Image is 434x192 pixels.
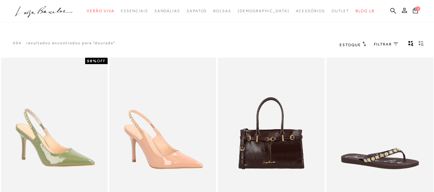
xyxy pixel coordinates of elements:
[87,59,97,63] strong: 50%
[97,59,106,63] span: OFF
[296,5,325,17] a: categoryNavScreenReaderText
[187,5,207,17] a: categoryNavScreenReaderText
[121,5,148,17] a: categoryNavScreenReaderText
[340,43,361,47] span: Estoque
[121,9,148,13] span: Essenciais
[187,9,207,13] span: Sapatos
[26,40,115,46] : resultados encontrados para "dourada"
[155,5,180,17] a: categoryNavScreenReaderText
[155,9,180,13] span: Sandálias
[296,9,325,13] span: Acessórios
[417,40,426,49] button: gridText6Desc
[332,5,350,17] a: categoryNavScreenReaderText
[332,9,350,13] span: Outlet
[374,42,392,47] span: FILTRAR
[213,5,231,17] a: categoryNavScreenReaderText
[238,9,289,13] span: [DEMOGRAPHIC_DATA]
[411,7,420,16] button: 0
[406,40,415,49] button: Mostrar 4 produtos por linha
[87,5,114,17] a: categoryNavScreenReaderText
[238,5,289,17] a: noSubCategoriesText
[356,5,374,17] a: BLOG LB
[87,9,114,13] span: Verão Viva
[356,9,374,13] span: BLOG LB
[13,40,22,46] p: 504
[416,6,420,11] span: 0
[213,9,231,13] span: Bolsas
